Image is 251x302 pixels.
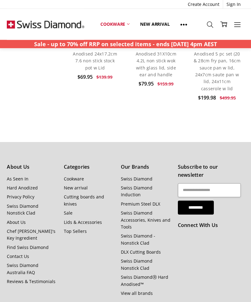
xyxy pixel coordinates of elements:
a: Premium Steel DLX [121,201,160,207]
h5: Our Brands [121,163,171,171]
a: Privacy Policy [7,194,34,200]
a: Swiss Diamond Nonstick Clad [121,258,152,271]
span: $159.99 [157,81,174,87]
a: As Seen In [7,176,29,182]
a: New arrival [64,185,88,191]
a: Cookware [95,17,135,31]
a: DLX Cutting Boards [121,249,161,255]
h5: Categories [64,163,114,171]
a: Lids & Accessories [64,220,102,225]
h5: About Us [7,163,57,171]
a: Swiss Diamond Hard Anodised 31X10cm 4.2L non stick wok with glass lid, side ear and handle [134,44,178,78]
a: Swiss DiamondⓇ Hard Anodised™ [121,274,168,287]
a: Find Swiss Diamond [7,245,49,251]
a: About Us [7,220,26,225]
a: Swiss Diamond [121,176,152,182]
a: Top Sellers [64,229,87,234]
a: Swiss Diamond - Nonstick Clad [121,233,155,246]
span: $79.95 [139,81,154,87]
a: Cookware [64,176,84,182]
span: $139.99 [96,74,112,80]
a: Cutting boards and knives [64,194,104,207]
a: Contact Us [7,254,29,260]
h5: Subscribe to our newsletter [178,163,244,179]
a: Swiss Diamond Hard Anodised 5 pc set (20 & 28cm fry pan, 16cm sauce pan w lid, 24x7cm saute pan w... [194,44,240,91]
a: Swiss Diamond Hard Anodised 24x17.2cm 7.6 non stick stock pot w Lid [73,44,117,71]
a: Sale [64,210,73,216]
a: Chef [PERSON_NAME]'s Key Ingredient [7,229,55,241]
a: View all brands [121,291,153,296]
a: Hard Anodized [7,185,38,191]
a: Swiss Diamond Nonstick Clad [7,203,38,216]
span: $199.98 [198,95,216,101]
span: $499.95 [220,95,236,101]
a: Swiss Diamond Australia FAQ [7,263,38,275]
a: Swiss Diamond Accessories, Knives and Tools [121,210,170,230]
a: Reviews & Testimonials [7,279,55,285]
strong: Sale - up to 70% off RRP on selected items - ends [DATE] 4pm AEST [34,40,217,48]
span: $69.95 [77,74,93,81]
a: Swiss Diamond Induction [121,185,152,198]
img: Free Shipping On Every Order [7,9,84,40]
h5: Connect With Us [178,222,244,230]
a: Show All [175,17,192,31]
a: New arrival [135,17,175,31]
